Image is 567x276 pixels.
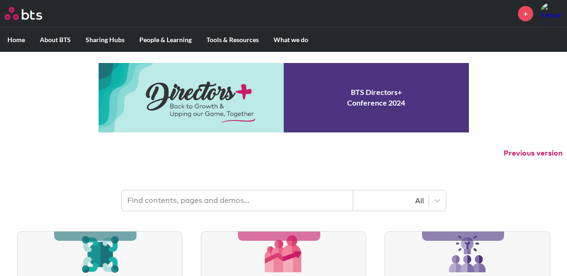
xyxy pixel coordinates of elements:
[32,28,78,52] label: About BTS
[5,7,42,20] img: BTS Logo
[445,232,490,276] img: [object Object]
[78,232,122,276] img: [object Object]
[122,190,353,211] input: Find contents, pages and demos...
[199,28,266,52] label: Tools & Resources
[266,28,316,52] label: What we do
[518,6,533,21] a: +
[504,148,562,158] button: Previous version
[262,232,305,276] img: [object Object]
[99,63,469,132] a: Conference 2024
[540,2,562,25] a: Profile
[5,7,59,20] a: Go home
[78,28,132,52] label: Sharing Hubs
[358,195,424,206] div: All
[132,28,199,52] label: People & Learning
[540,2,562,25] img: Ketsara Wongasa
